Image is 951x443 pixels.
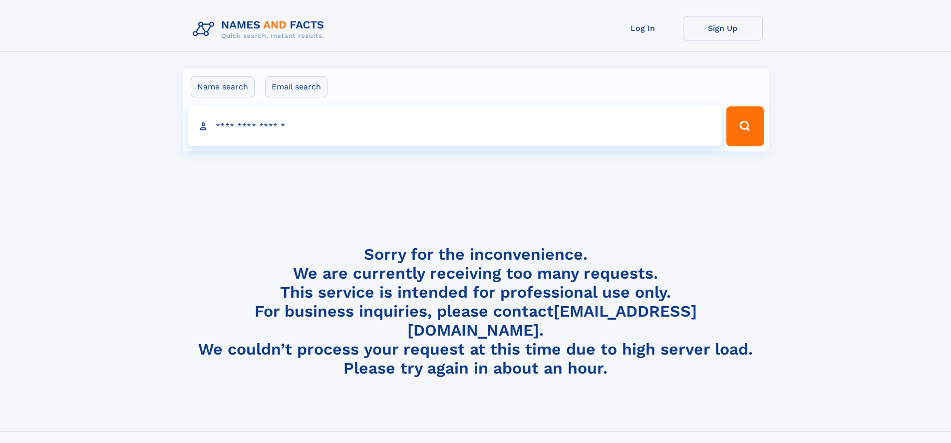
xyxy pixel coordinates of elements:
[603,16,683,40] a: Log In
[683,16,763,40] a: Sign Up
[726,106,763,146] button: Search Button
[189,245,763,378] h4: Sorry for the inconvenience. We are currently receiving too many requests. This service is intend...
[265,76,327,97] label: Email search
[189,16,332,43] img: Logo Names and Facts
[188,106,722,146] input: search input
[407,302,697,340] a: [EMAIL_ADDRESS][DOMAIN_NAME]
[191,76,255,97] label: Name search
